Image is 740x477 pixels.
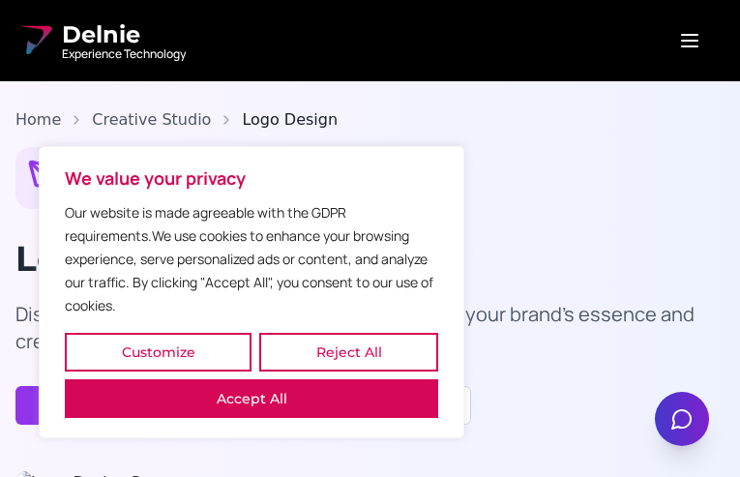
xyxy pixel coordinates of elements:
[65,379,438,418] button: Accept All
[15,301,725,355] p: Distinctive, memorable logo designs that embody your brand's essence and create lasting impressio...
[65,166,438,190] p: We value your privacy
[655,21,725,60] button: Open menu
[15,239,725,278] h1: Logo Design
[242,108,338,132] span: Logo Design
[655,392,709,446] button: Open chat
[15,19,186,62] a: Delnie Logo Full
[92,108,211,132] a: Creative Studio
[15,21,54,60] img: Delnie Logo
[259,333,438,372] button: Reject All
[15,108,61,132] a: Home
[15,386,279,425] button: Request a Design Consultation
[62,46,186,62] span: Experience Technology
[65,333,252,372] button: Customize
[62,19,186,50] span: Delnie
[65,201,438,317] p: Our website is made agreeable with the GDPR requirements.We use cookies to enhance your browsing ...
